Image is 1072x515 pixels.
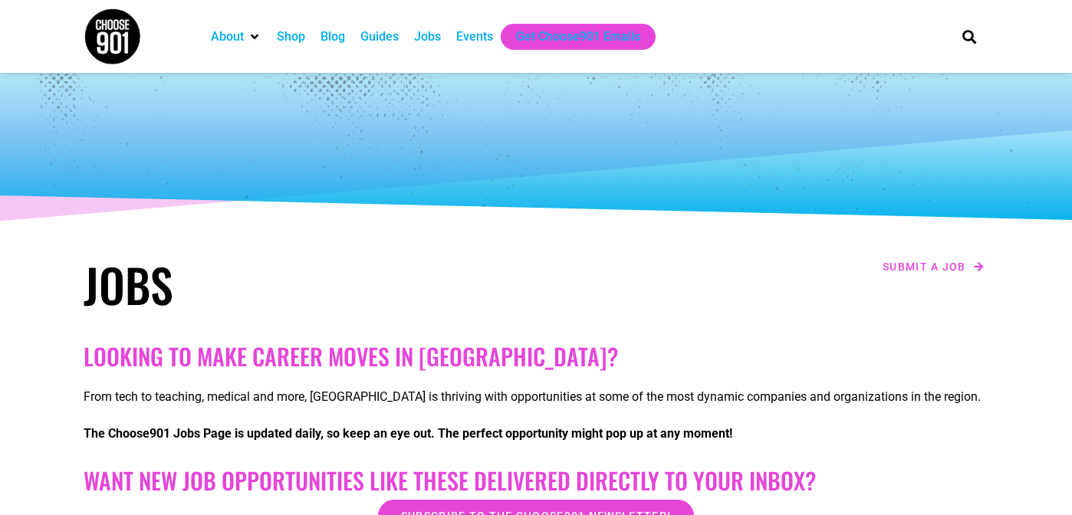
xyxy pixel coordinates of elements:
[211,28,244,46] a: About
[84,257,528,312] h1: Jobs
[84,467,988,494] h2: Want New Job Opportunities like these Delivered Directly to your Inbox?
[516,28,640,46] a: Get Choose901 Emails
[84,388,988,406] p: From tech to teaching, medical and more, [GEOGRAPHIC_DATA] is thriving with opportunities at some...
[414,28,441,46] a: Jobs
[277,28,305,46] a: Shop
[203,24,269,50] div: About
[456,28,493,46] a: Events
[360,28,399,46] a: Guides
[84,426,732,441] strong: The Choose901 Jobs Page is updated daily, so keep an eye out. The perfect opportunity might pop u...
[957,24,982,49] div: Search
[883,261,966,272] span: Submit a job
[84,343,988,370] h2: Looking to make career moves in [GEOGRAPHIC_DATA]?
[203,24,936,50] nav: Main nav
[878,257,988,277] a: Submit a job
[321,28,345,46] a: Blog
